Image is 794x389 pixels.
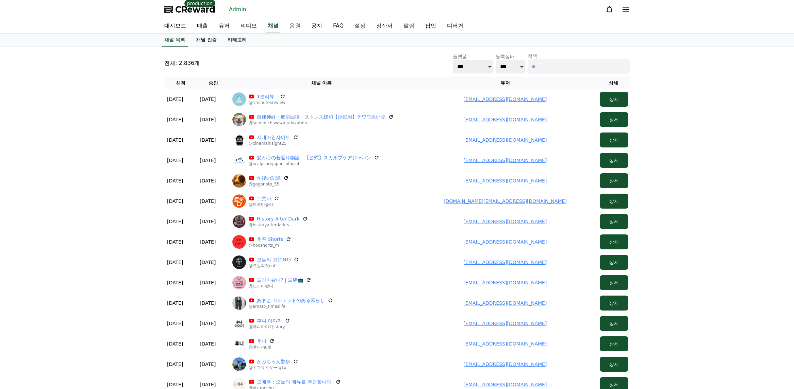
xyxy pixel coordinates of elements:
[197,77,230,89] th: 승인
[257,113,385,120] a: 自律神経・疲労回復・ストレス緩和【睡眠用】チワワ添い寝
[306,19,328,33] a: 공지
[249,181,289,187] p: @gogonote_55
[232,92,246,106] img: 1분리뷰
[200,381,216,388] p: [DATE]
[232,113,246,126] img: 自律神経・疲労回復・ストレス緩和【睡眠用】チワワ添い寝
[200,361,216,368] p: [DATE]
[528,52,630,59] p: 검색
[167,279,183,286] p: [DATE]
[600,96,628,102] a: 상세
[164,4,215,15] a: CReward
[200,259,216,266] p: [DATE]
[167,361,183,368] p: [DATE]
[167,300,183,306] p: [DATE]
[232,194,246,208] img: 트롯다
[600,316,628,331] button: 상세
[232,317,246,330] img: 후니 이야기
[597,77,630,89] th: 상세
[600,255,628,270] button: 상세
[232,215,246,228] img: History After Dark
[232,174,246,188] img: 午後の記憶
[600,117,628,122] a: 상세
[600,382,628,387] a: 상세
[257,195,271,202] a: 트롯다
[232,235,246,249] img: 후꾸 Shorts
[420,19,442,33] a: 팝업
[257,154,371,161] a: 髪と心の若返り物語 【公式】スカルプケアジャパン
[600,341,628,347] a: 상세
[200,137,216,143] p: [DATE]
[249,202,279,207] p: @트롯다좋아
[17,226,29,231] span: Home
[226,4,249,15] a: Admin
[232,296,246,310] img: あまと ガジェットのある暮らし
[167,116,183,123] p: [DATE]
[167,381,183,388] p: [DATE]
[600,336,628,351] button: 상세
[257,236,283,243] a: 후꾸 Shorts
[600,300,628,306] a: 상세
[600,92,628,107] button: 상세
[45,215,88,232] a: Messages
[162,34,188,47] a: 채널 목록
[200,198,216,205] p: [DATE]
[249,120,394,126] p: @suimin.chiwawa.relaxation
[600,112,628,127] button: 상세
[200,116,216,123] p: [DATE]
[257,215,300,222] a: History After Dark
[600,260,628,265] a: 상세
[464,361,547,367] a: [EMAIL_ADDRESS][DOMAIN_NAME]
[235,19,262,33] a: 비디오
[444,198,567,204] a: [DOMAIN_NAME][EMAIL_ADDRESS][DOMAIN_NAME]
[600,132,628,147] button: 상세
[464,239,547,245] a: [EMAIL_ADDRESS][DOMAIN_NAME]
[496,53,525,60] p: 등록상태
[257,317,282,324] a: 후니 이야기
[464,341,547,347] a: [EMAIL_ADDRESS][DOMAIN_NAME]
[600,173,628,188] button: 상세
[159,19,192,33] a: 대시보드
[167,340,183,347] p: [DATE]
[453,53,493,60] p: 플랫폼
[167,198,183,205] p: [DATE]
[167,238,183,245] p: [DATE]
[257,256,291,263] a: 오늘의 컷(CNT)
[2,215,45,232] a: Home
[413,77,597,89] th: 유저
[164,59,200,67] p: 전체: 2,836개
[232,276,246,289] img: 드라마봤니? | 드봤📺
[200,177,216,184] p: [DATE]
[167,218,183,225] p: [DATE]
[349,19,371,33] a: 설정
[192,19,213,33] a: 매출
[232,133,246,147] img: 시네마인사이트
[213,19,235,33] a: 유저
[257,175,281,181] a: 午後の記憶
[200,218,216,225] p: [DATE]
[167,157,183,164] p: [DATE]
[257,277,303,283] a: 드라마봤니? | 드봤📺
[200,96,216,103] p: [DATE]
[371,19,398,33] a: 정산서
[464,260,547,265] a: [EMAIL_ADDRESS][DOMAIN_NAME]
[232,154,246,167] img: 髪と心の若返り物語 【公式】スカルプケアジャパン
[600,153,628,168] button: 상세
[200,320,216,327] p: [DATE]
[175,4,215,15] span: CReward
[464,219,547,224] a: [EMAIL_ADDRESS][DOMAIN_NAME]
[600,239,628,245] a: 상세
[222,34,252,47] a: 카테고리
[600,198,628,204] a: 상세
[464,137,547,143] a: [EMAIL_ADDRESS][DOMAIN_NAME]
[249,304,333,309] p: @amato_timeslife
[600,137,628,143] a: 상세
[600,194,628,209] button: 상세
[600,357,628,372] button: 상세
[600,234,628,249] button: 상세
[328,19,349,33] a: FAQ
[464,178,547,183] a: [EMAIL_ADDRESS][DOMAIN_NAME]
[249,222,308,228] p: @historyafterdarktv
[266,19,280,33] a: 채널
[464,96,547,102] a: [EMAIL_ADDRESS][DOMAIN_NAME]
[249,263,299,268] p: @오늘의컷cnt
